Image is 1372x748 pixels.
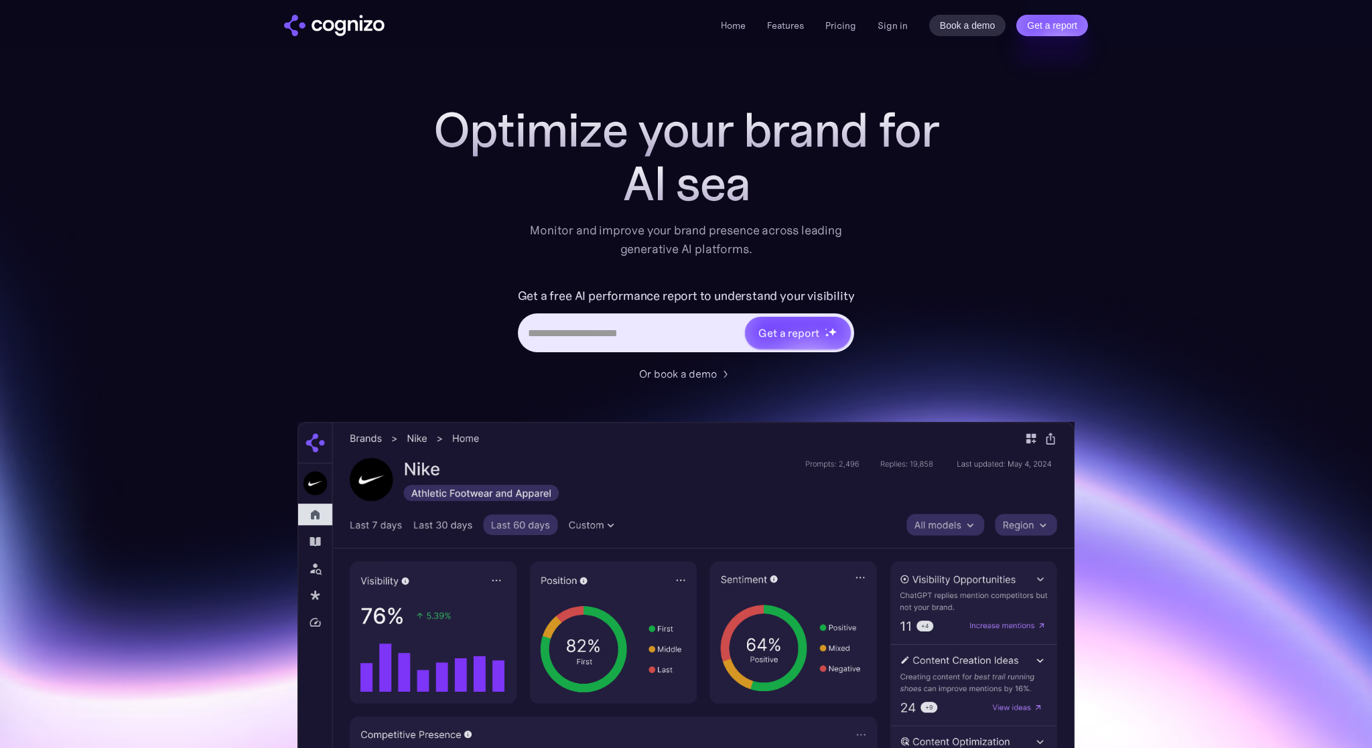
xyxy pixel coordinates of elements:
a: Book a demo [929,15,1006,36]
a: Features [767,19,804,31]
label: Get a free AI performance report to understand your visibility [518,285,855,307]
a: Sign in [878,17,908,33]
h1: Optimize your brand for [418,103,954,157]
form: Hero URL Input Form [518,285,855,359]
img: cognizo logo [284,15,385,36]
div: AI sea [418,157,954,210]
a: Home [721,19,746,31]
div: Monitor and improve your brand presence across leading generative AI platforms. [521,221,851,258]
a: Get a report [1016,15,1088,36]
img: star [828,327,837,336]
a: home [284,15,385,36]
a: Get a reportstarstarstar [744,315,852,350]
img: star [825,328,827,330]
div: Get a report [758,325,819,341]
a: Pricing [825,19,856,31]
a: Or book a demo [639,366,733,382]
div: Or book a demo [639,366,717,382]
img: star [825,333,829,338]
